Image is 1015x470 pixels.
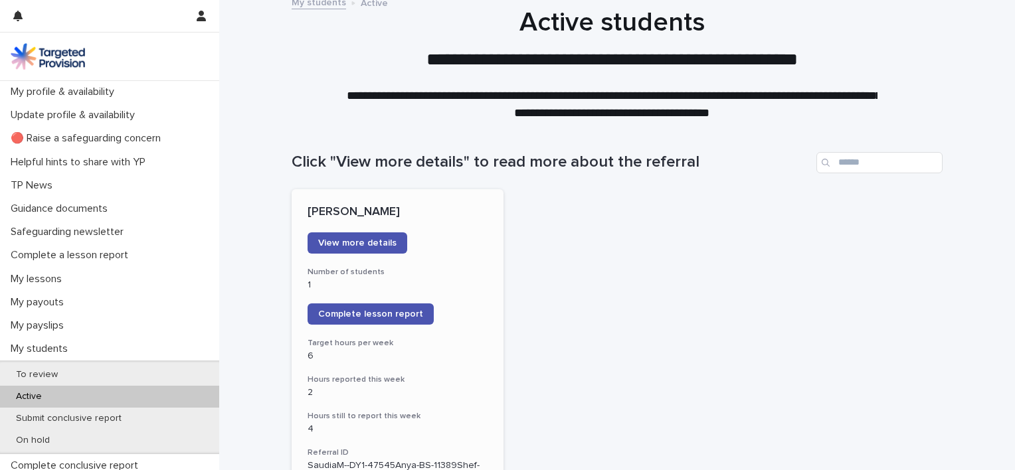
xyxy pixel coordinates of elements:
[5,202,118,215] p: Guidance documents
[308,338,488,349] h3: Target hours per week
[5,391,52,402] p: Active
[5,86,125,98] p: My profile & availability
[318,309,423,319] span: Complete lesson report
[5,249,139,262] p: Complete a lesson report
[5,435,60,446] p: On hold
[816,152,943,173] input: Search
[5,273,72,285] p: My lessons
[308,279,488,291] p: 1
[308,424,488,435] p: 4
[308,205,488,220] p: [PERSON_NAME]
[286,7,937,39] h1: Active students
[308,447,488,458] h3: Referral ID
[308,303,434,325] a: Complete lesson report
[318,238,397,248] span: View more details
[5,226,134,238] p: Safeguarding newsletter
[5,413,132,424] p: Submit conclusive report
[308,374,488,385] h3: Hours reported this week
[5,109,145,121] p: Update profile & availability
[5,343,78,355] p: My students
[5,156,156,169] p: Helpful hints to share with YP
[11,43,85,70] img: M5nRWzHhSzIhMunXDL62
[5,369,68,380] p: To review
[5,179,63,192] p: TP News
[308,387,488,398] p: 2
[308,411,488,422] h3: Hours still to report this week
[5,296,74,309] p: My payouts
[5,319,74,332] p: My payslips
[308,267,488,277] h3: Number of students
[292,153,811,172] h1: Click "View more details" to read more about the referral
[308,232,407,254] a: View more details
[308,351,488,362] p: 6
[5,132,171,145] p: 🔴 Raise a safeguarding concern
